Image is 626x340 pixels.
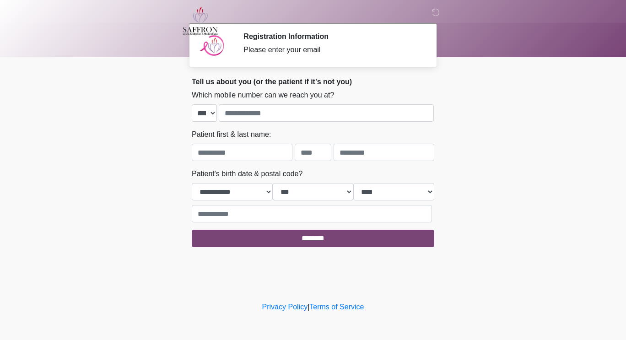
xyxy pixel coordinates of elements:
a: Privacy Policy [262,303,308,311]
div: Please enter your email [243,44,421,55]
img: Agent Avatar [199,32,226,59]
label: Patient's birth date & postal code? [192,168,302,179]
a: Terms of Service [309,303,364,311]
img: Saffron Laser Aesthetics and Medical Spa Logo [183,7,218,35]
label: Which mobile number can we reach you at? [192,90,334,101]
label: Patient first & last name: [192,129,271,140]
a: | [308,303,309,311]
h2: Tell us about you (or the patient if it's not you) [192,77,434,86]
